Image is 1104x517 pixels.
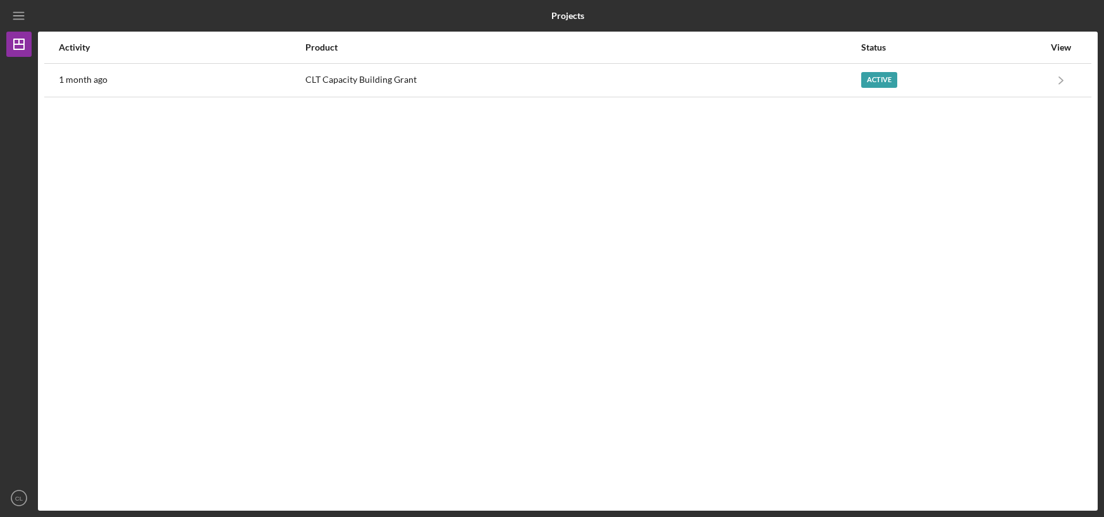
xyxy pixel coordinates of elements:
[861,72,897,88] div: Active
[59,75,107,85] time: 2025-07-31 14:45
[15,495,23,502] text: CL
[551,11,584,21] b: Projects
[6,485,32,511] button: CL
[305,42,860,52] div: Product
[861,42,1044,52] div: Status
[1045,42,1077,52] div: View
[59,42,304,52] div: Activity
[305,64,860,96] div: CLT Capacity Building Grant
